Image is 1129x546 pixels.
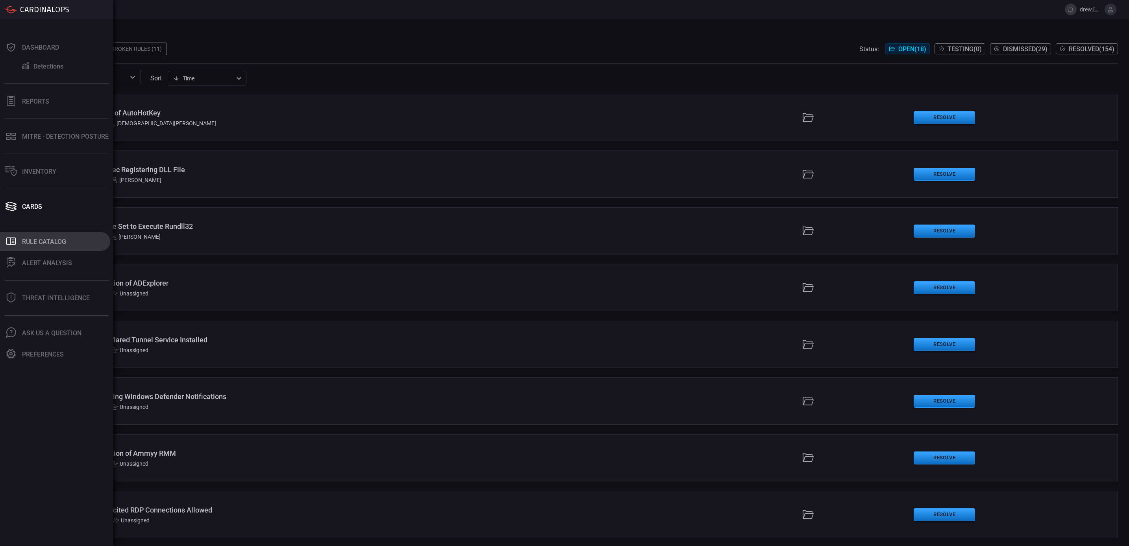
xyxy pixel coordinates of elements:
[914,225,975,238] button: Resolve
[914,451,975,464] button: Resolve
[22,294,90,302] div: Threat Intelligence
[127,72,138,83] button: Open
[1056,43,1118,54] button: Resolved(154)
[22,44,59,51] div: Dashboard
[106,43,167,55] div: Broken Rules (11)
[22,133,109,140] div: MITRE - Detection Posture
[59,222,495,230] div: Windows - Service Set to Execute Rundll32
[914,281,975,294] button: Resolve
[33,63,63,70] div: Detections
[914,338,975,351] button: Resolve
[935,43,985,54] button: Testing(0)
[1080,6,1101,13] span: drew.[PERSON_NAME]
[59,506,495,514] div: Windows - Unsolicited RDP Connections Allowed
[914,111,975,124] button: Resolve
[22,203,42,210] div: Cards
[111,177,161,183] div: [PERSON_NAME]
[59,165,495,174] div: Windows - Msiexec Registering DLL File
[948,45,982,53] span: Testing ( 0 )
[59,279,495,287] div: Windows - Detection of ADExplorer
[22,238,66,245] div: Rule Catalog
[1003,45,1048,53] span: Dismissed ( 29 )
[914,168,975,181] button: Resolve
[22,259,72,267] div: ALERT ANALYSIS
[885,43,930,54] button: Open(18)
[112,347,148,353] div: Unassigned
[111,234,161,240] div: [PERSON_NAME]
[1069,45,1114,53] span: Resolved ( 154 )
[59,392,495,401] div: Windows - Disabling Windows Defender Notifications
[113,517,150,524] div: Unassigned
[22,168,56,175] div: Inventory
[22,98,49,105] div: Reports
[914,395,975,408] button: Resolve
[914,508,975,521] button: Resolve
[59,449,495,457] div: Windows - Detection of Ammyy RMM
[112,461,148,467] div: Unassigned
[898,45,926,53] span: Open ( 18 )
[112,404,148,410] div: Unassigned
[173,74,234,82] div: Time
[150,74,162,82] label: sort
[859,45,879,53] span: Status:
[22,351,64,358] div: Preferences
[59,336,495,344] div: Windows - Cloudflared Tunnel Service Installed
[990,43,1051,54] button: Dismissed(29)
[109,120,216,126] div: [DEMOGRAPHIC_DATA][PERSON_NAME]
[22,329,81,337] div: Ask Us A Question
[59,109,495,117] div: Windows - Usage of AutoHotKey
[112,290,148,297] div: Unassigned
